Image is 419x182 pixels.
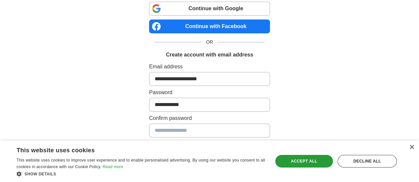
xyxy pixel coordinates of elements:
[149,89,270,96] label: Password
[17,170,265,177] div: Show details
[17,144,249,154] div: This website uses cookies
[202,39,217,46] span: OR
[149,114,270,122] label: Confirm password
[25,172,56,176] span: Show details
[149,19,270,33] a: Continue with Facebook
[166,51,253,59] h1: Create account with email address
[338,155,397,167] div: Decline all
[17,158,265,169] span: This website uses cookies to improve user experience and to enable personalised advertising. By u...
[275,155,333,167] div: Accept all
[103,164,123,169] a: Read more, opens a new window
[149,2,270,16] a: Continue with Google
[409,145,414,150] div: Close
[149,63,270,71] label: Email address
